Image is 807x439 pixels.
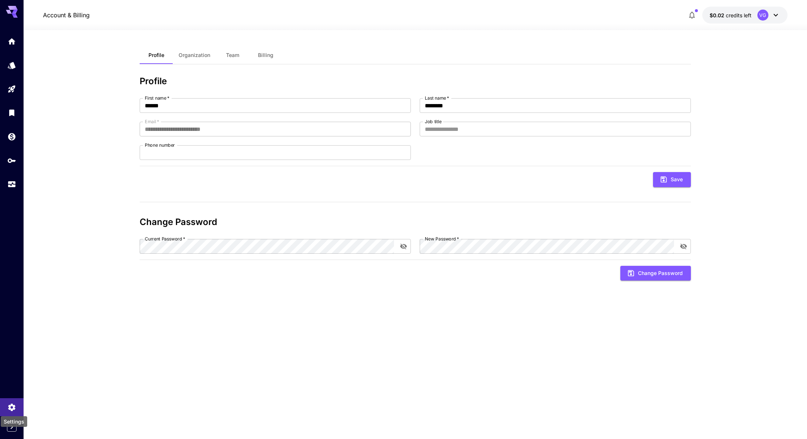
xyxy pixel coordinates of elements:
[677,240,690,253] button: toggle password visibility
[7,132,16,141] div: Wallet
[710,12,726,18] span: $0.02
[7,156,16,165] div: API Keys
[43,11,90,19] a: Account & Billing
[145,142,175,148] label: Phone number
[425,118,442,125] label: Job title
[425,236,459,242] label: New Password
[145,95,169,101] label: First name
[620,266,691,281] button: Change Password
[179,52,210,58] span: Organization
[226,52,239,58] span: Team
[757,10,768,21] div: VG
[702,7,788,24] button: $0.01826VG
[7,180,16,189] div: Usage
[7,108,16,117] div: Library
[145,236,185,242] label: Current Password
[140,76,691,86] h3: Profile
[653,172,691,187] button: Save
[7,85,16,94] div: Playground
[7,37,16,46] div: Home
[140,217,691,227] h3: Change Password
[145,118,159,125] label: Email
[7,400,16,410] div: Settings
[425,95,449,101] label: Last name
[148,52,164,58] span: Profile
[258,52,273,58] span: Billing
[397,240,410,253] button: toggle password visibility
[710,11,752,19] div: $0.01826
[43,11,90,19] nav: breadcrumb
[7,61,16,70] div: Models
[1,416,27,427] div: Settings
[726,12,752,18] span: credits left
